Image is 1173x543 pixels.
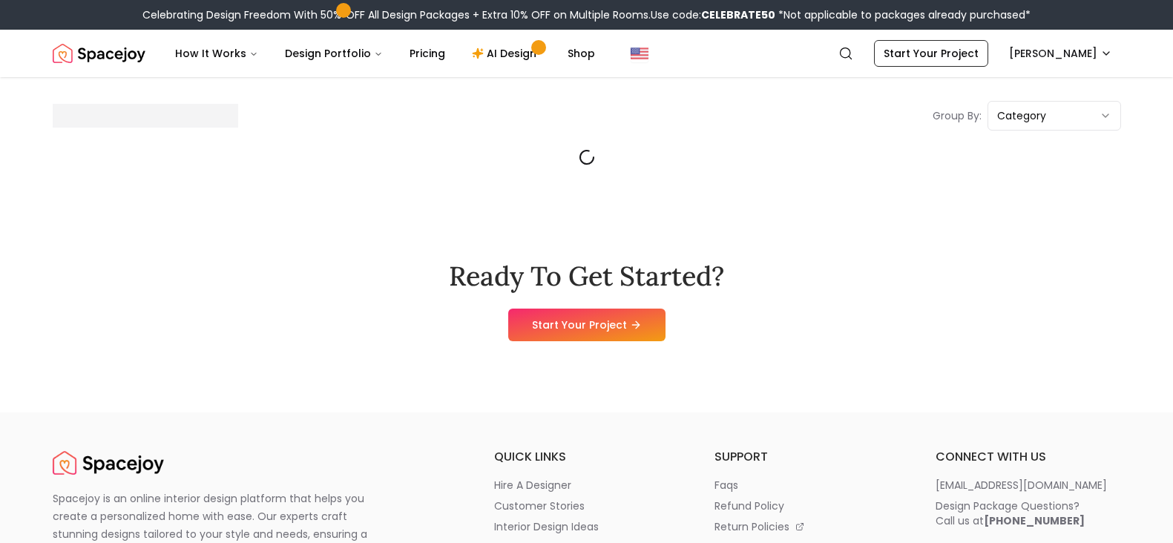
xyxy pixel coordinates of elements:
[460,39,553,68] a: AI Design
[701,7,775,22] b: CELEBRATE50
[398,39,457,68] a: Pricing
[1000,40,1121,67] button: [PERSON_NAME]
[273,39,395,68] button: Design Portfolio
[984,513,1085,528] b: [PHONE_NUMBER]
[494,478,680,493] a: hire a designer
[714,498,784,513] p: refund policy
[936,478,1107,493] p: [EMAIL_ADDRESS][DOMAIN_NAME]
[556,39,607,68] a: Shop
[494,498,680,513] a: customer stories
[775,7,1031,22] span: *Not applicable to packages already purchased*
[714,448,900,466] h6: support
[714,519,789,534] p: return policies
[53,30,1121,77] nav: Global
[936,498,1085,528] div: Design Package Questions? Call us at
[714,498,900,513] a: refund policy
[53,448,164,478] img: Spacejoy Logo
[494,448,680,466] h6: quick links
[142,7,1031,22] div: Celebrating Design Freedom With 50% OFF All Design Packages + Extra 10% OFF on Multiple Rooms.
[494,478,571,493] p: hire a designer
[936,448,1121,466] h6: connect with us
[631,45,648,62] img: United States
[53,39,145,68] img: Spacejoy Logo
[494,498,585,513] p: customer stories
[933,108,982,123] p: Group By:
[449,261,724,291] h2: Ready To Get Started?
[874,40,988,67] a: Start Your Project
[494,519,599,534] p: interior design ideas
[714,478,900,493] a: faqs
[53,448,164,478] a: Spacejoy
[936,478,1121,493] a: [EMAIL_ADDRESS][DOMAIN_NAME]
[163,39,607,68] nav: Main
[494,519,680,534] a: interior design ideas
[714,519,900,534] a: return policies
[714,478,738,493] p: faqs
[163,39,270,68] button: How It Works
[53,39,145,68] a: Spacejoy
[651,7,775,22] span: Use code:
[508,309,666,341] a: Start Your Project
[936,498,1121,528] a: Design Package Questions?Call us at[PHONE_NUMBER]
